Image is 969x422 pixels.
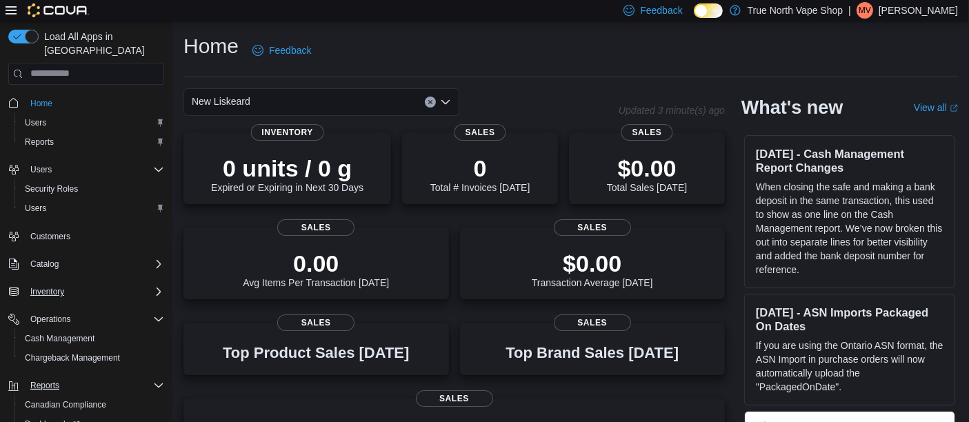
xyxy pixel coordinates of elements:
[3,376,170,395] button: Reports
[454,124,506,141] span: Sales
[30,314,71,325] span: Operations
[19,181,164,197] span: Security Roles
[25,377,65,394] button: Reports
[28,3,89,17] img: Cova
[756,339,943,394] p: If you are using the Ontario ASN format, the ASN Import in purchase orders will now automatically...
[25,137,54,148] span: Reports
[19,181,83,197] a: Security Roles
[30,259,59,270] span: Catalog
[25,161,164,178] span: Users
[554,314,631,331] span: Sales
[277,314,354,331] span: Sales
[607,154,687,193] div: Total Sales [DATE]
[19,114,164,131] span: Users
[440,97,451,108] button: Open list of options
[25,228,164,245] span: Customers
[30,164,52,175] span: Users
[19,350,126,366] a: Chargeback Management
[247,37,317,64] a: Feedback
[3,93,170,113] button: Home
[532,250,653,277] p: $0.00
[425,97,436,108] button: Clear input
[19,114,52,131] a: Users
[14,348,170,368] button: Chargeback Management
[879,2,958,19] p: [PERSON_NAME]
[25,283,164,300] span: Inventory
[243,250,389,288] div: Avg Items Per Transaction [DATE]
[554,219,631,236] span: Sales
[3,160,170,179] button: Users
[25,311,77,328] button: Operations
[25,352,120,363] span: Chargeback Management
[25,117,46,128] span: Users
[25,256,164,272] span: Catalog
[223,345,409,361] h3: Top Product Sales [DATE]
[19,134,164,150] span: Reports
[39,30,164,57] span: Load All Apps in [GEOGRAPHIC_DATA]
[857,2,873,19] div: Mike Vape
[3,226,170,246] button: Customers
[25,283,70,300] button: Inventory
[621,124,673,141] span: Sales
[3,282,170,301] button: Inventory
[430,154,530,193] div: Total # Invoices [DATE]
[14,329,170,348] button: Cash Management
[19,330,164,347] span: Cash Management
[694,18,695,19] span: Dark Mode
[694,3,723,18] input: Dark Mode
[640,3,682,17] span: Feedback
[14,113,170,132] button: Users
[30,98,52,109] span: Home
[192,93,250,110] span: New Liskeard
[25,311,164,328] span: Operations
[269,43,311,57] span: Feedback
[3,310,170,329] button: Operations
[748,2,843,19] p: True North Vape Shop
[607,154,687,182] p: $0.00
[14,132,170,152] button: Reports
[19,350,164,366] span: Chargeback Management
[19,330,100,347] a: Cash Management
[19,134,59,150] a: Reports
[19,200,52,217] a: Users
[848,2,851,19] p: |
[19,396,112,413] a: Canadian Compliance
[430,154,530,182] p: 0
[914,102,958,113] a: View allExternal link
[3,254,170,274] button: Catalog
[14,179,170,199] button: Security Roles
[859,2,871,19] span: MV
[30,231,70,242] span: Customers
[19,200,164,217] span: Users
[619,105,725,116] p: Updated 3 minute(s) ago
[756,147,943,174] h3: [DATE] - Cash Management Report Changes
[25,94,164,112] span: Home
[30,286,64,297] span: Inventory
[25,95,58,112] a: Home
[183,32,239,60] h1: Home
[25,183,78,194] span: Security Roles
[25,399,106,410] span: Canadian Compliance
[30,380,59,391] span: Reports
[25,161,57,178] button: Users
[243,250,389,277] p: 0.00
[416,390,493,407] span: Sales
[756,305,943,333] h3: [DATE] - ASN Imports Packaged On Dates
[211,154,363,182] p: 0 units / 0 g
[741,97,843,119] h2: What's new
[950,104,958,112] svg: External link
[506,345,679,361] h3: Top Brand Sales [DATE]
[14,395,170,414] button: Canadian Compliance
[25,377,164,394] span: Reports
[25,203,46,214] span: Users
[25,228,76,245] a: Customers
[14,199,170,218] button: Users
[756,180,943,277] p: When closing the safe and making a bank deposit in the same transaction, this used to show as one...
[277,219,354,236] span: Sales
[25,256,64,272] button: Catalog
[211,154,363,193] div: Expired or Expiring in Next 30 Days
[250,124,324,141] span: Inventory
[25,333,94,344] span: Cash Management
[19,396,164,413] span: Canadian Compliance
[532,250,653,288] div: Transaction Average [DATE]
